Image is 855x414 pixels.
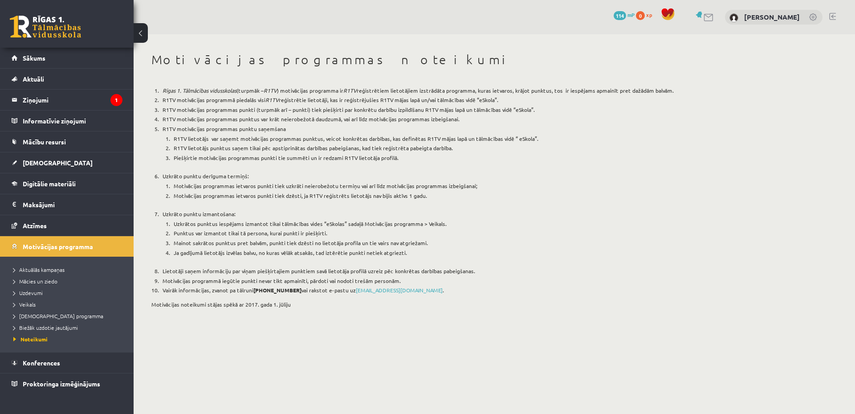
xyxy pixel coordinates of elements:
legend: Maksājumi [23,194,122,215]
a: [PERSON_NAME] [744,12,800,21]
a: Informatīvie ziņojumi [12,111,122,131]
span: Digitālie materiāli [23,180,76,188]
a: Noteikumi [13,335,125,343]
a: 114 mP [614,11,635,18]
span: Aktuālās kampaņas [13,266,65,273]
p: Motivācijas noteikumi stājas spēkā ar 2017. gada 1. jūliju [151,301,721,308]
li: R1TV lietotājs var saņemt motivācijas programmas punktus, veicot konkrētas darbības, kas definēta... [171,134,721,144]
a: Motivācijas programma [12,236,122,257]
span: [DEMOGRAPHIC_DATA] programma [13,312,103,320]
a: Proktoringa izmēģinājums [12,373,122,394]
span: 114 [614,11,626,20]
span: Aktuāli [23,75,44,83]
span: Sākums [23,54,45,62]
a: Uzdevumi [13,289,125,297]
a: 0 xp [636,11,656,18]
legend: Informatīvie ziņojumi [23,111,122,131]
a: Mācies un ziedo [13,277,125,285]
li: Motivācijas programmā iegūtie punkti nevar tikt apmainīti, pārdoti vai nodoti trešām personām. [160,276,721,286]
a: Ziņojumi1 [12,90,122,110]
a: Mācību resursi [12,131,122,152]
img: Ādams Aleksandrs Kovaļenko [729,13,738,22]
a: Konferences [12,353,122,373]
li: Uzkrāto punktu izmantošana: [160,209,721,258]
em: Rīgas 1. Tālmācības vidusskolas [163,87,236,94]
a: Rīgas 1. Tālmācības vidusskola [10,16,81,38]
a: Biežāk uzdotie jautājumi [13,324,125,332]
li: R1TV lietotājs punktus saņem tikai pēc apstiprinātas darbības pabeigšanas, kad tiek reģistrēta pa... [171,143,721,153]
span: Mācies un ziedo [13,278,57,285]
h1: Motivācijas programmas noteikumi [151,52,721,67]
a: [EMAIL_ADDRESS][DOMAIN_NAME] [356,287,443,294]
span: Motivācijas programma [23,242,93,250]
legend: Ziņojumi [23,90,122,110]
li: R1TV motivācijas programmas punktu saņemšana [160,124,721,163]
em: R1TV [264,87,277,94]
em: R1TV [343,87,357,94]
span: Proktoringa izmēģinājums [23,380,100,388]
span: [DEMOGRAPHIC_DATA] [23,159,93,167]
span: Veikals [13,301,36,308]
span: Uzdevumi [13,289,43,296]
li: Mainot sakrātos punktus pret balvām, punkti tiek dzēsti no lietotāja profila un tie vairs nav atg... [171,238,721,248]
strong: [PHONE_NUMBER] [253,287,301,294]
i: 1 [110,94,122,106]
a: Veikals [13,300,125,308]
span: Konferences [23,359,60,367]
li: R1TV motivācijas programmas punkti (turpmāk arī – punkti) tiek piešķirti par konkrētu darbību izp... [160,105,721,115]
li: Punktus var izmantot tikai tā persona, kurai punkti ir piešķirti. [171,229,721,238]
span: Atzīmes [23,221,47,230]
li: Vairāk informācijas, zvanot pa tālruni vai rakstot e-pastu uz . [160,286,721,295]
a: [DEMOGRAPHIC_DATA] programma [13,312,125,320]
span: mP [627,11,635,18]
li: R1TV motivācijas programmas punktus var krāt neierobežotā daudzumā, vai arī līdz motivācijas prog... [160,115,721,124]
li: Uzkrātos punktus iespējams izmantot tikai tālmācības vides “eSkolas” sadaļā Motivācijas programma... [171,219,721,229]
em: R1TV [265,96,279,103]
span: xp [646,11,652,18]
li: Motivācijas programmas ietvaros punkti tiek dzēsti, ja R1TV reģistrēts lietotājs nav bijis aktīvs... [171,191,721,201]
li: Motivācijas programmas ietvaros punkti tiek uzkrāti neierobežotu termiņu vai arī līdz motivācijas... [171,181,721,191]
a: Aktuālās kampaņas [13,266,125,274]
a: [DEMOGRAPHIC_DATA] [12,152,122,173]
span: Noteikumi [13,336,48,343]
a: Atzīmes [12,215,122,236]
li: Uzkrāto punktu derīguma termiņš: [160,172,721,201]
li: Piešķirtie motivācijas programmas punkti tie summēti un ir redzami R1TV lietotāja profilā. [171,153,721,163]
li: R1TV motivācijas programmā piedalās visi reģistrētie lietotāji, kas ir reģistrējušies R1TV mājas ... [160,95,721,105]
a: Aktuāli [12,69,122,89]
li: Ja gadījumā lietotājs izvēlas balvu, no kuras vēlāk atsakās, tad iztērētie punkti netiek atgriezti. [171,248,721,258]
li: Lietotāji saņem informāciju par viņam piešķirtajiem punktiem savā lietotāja profilā uzreiz pēc ko... [160,266,721,276]
span: Mācību resursi [23,138,66,146]
a: Digitālie materiāli [12,173,122,194]
li: (turpmāk – ) motivācijas programma ir reģistrētiem lietotājiem izstrādāta programma, kuras ietvar... [160,86,721,96]
a: Maksājumi [12,194,122,215]
span: Biežāk uzdotie jautājumi [13,324,78,331]
a: Sākums [12,48,122,68]
span: 0 [636,11,645,20]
